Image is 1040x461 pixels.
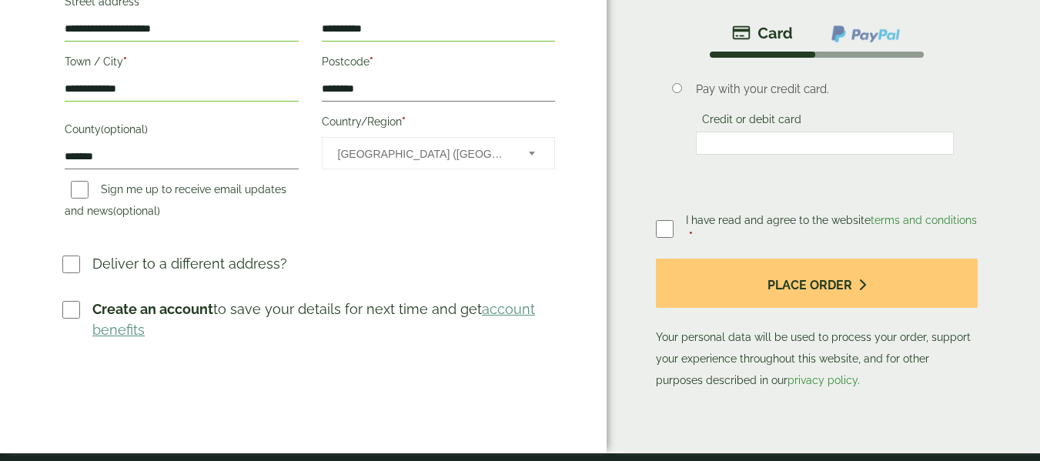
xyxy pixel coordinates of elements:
[65,119,299,145] label: County
[71,181,89,199] input: Sign me up to receive email updates and news(optional)
[830,24,901,44] img: ppcp-gateway.png
[322,137,556,169] span: Country/Region
[656,259,978,309] button: Place order
[65,51,299,77] label: Town / City
[338,138,509,170] span: United Kingdom (UK)
[65,183,286,222] label: Sign me up to receive email updates and news
[656,259,978,392] p: Your personal data will be used to process your order, support your experience throughout this we...
[402,115,406,128] abbr: required
[92,253,287,274] p: Deliver to a different address?
[686,214,977,226] span: I have read and agree to the website
[101,123,148,135] span: (optional)
[322,111,556,137] label: Country/Region
[370,55,373,68] abbr: required
[92,301,213,317] strong: Create an account
[696,81,954,98] p: Pay with your credit card.
[113,205,160,217] span: (optional)
[871,214,977,226] a: terms and conditions
[788,374,858,386] a: privacy policy
[696,113,808,130] label: Credit or debit card
[701,136,949,150] iframe: Secure card payment input frame
[123,55,127,68] abbr: required
[732,24,793,42] img: stripe.png
[322,51,556,77] label: Postcode
[92,299,557,340] p: to save your details for next time and get
[689,230,693,242] abbr: required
